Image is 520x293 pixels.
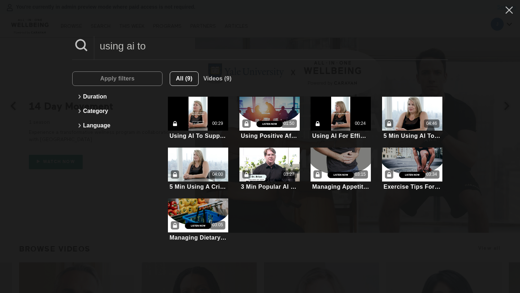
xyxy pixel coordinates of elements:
div: Managing Appetite Changes On GLP-1 (Audio) [312,183,369,190]
div: 01:50 [283,121,294,127]
div: 5 Min Using A Critical Lens When Engaging With AI [169,183,227,190]
span: Videos (9) [203,75,231,82]
div: 03:15 [355,171,366,178]
div: Using AI For Efficiency (Highlight) [312,132,369,139]
div: 00:24 [355,121,366,127]
div: Managing Dietary Sensitivities On GLP-1 Medications (Audio) [169,234,227,241]
a: Exercise Tips For GLP-1 Users (Audio)03:34Exercise Tips For GLP-1 Users (Audio) [382,148,442,191]
button: All (9) [170,71,199,86]
div: Using Positive Affirmations Before Meetings (Audio) [241,132,298,139]
div: 04:46 [426,121,437,127]
a: Managing Appetite Changes On GLP-1 (Audio)03:15Managing Appetite Changes On GLP-1 (Audio) [311,148,371,191]
a: Using Positive Affirmations Before Meetings (Audio)01:50Using Positive Affirmations Before Meetin... [239,97,300,140]
div: 03:27 [283,171,294,178]
a: 5 Min Using A Critical Lens When Engaging With AI04:005 Min Using A Critical Lens When Engaging W... [168,148,228,191]
div: 03:05 [212,222,223,228]
div: 04:00 [212,171,223,178]
div: Exercise Tips For GLP-1 Users (Audio) [383,183,441,190]
div: 00:29 [212,121,223,127]
a: 5 Min Using AI To Support Mental Wellness04:465 Min Using AI To Support Mental Wellness [382,97,442,140]
a: Managing Dietary Sensitivities On GLP-1 Medications (Audio)03:05Managing Dietary Sensitivities On... [168,198,228,242]
button: Duration [76,89,159,104]
button: Videos (9) [199,71,236,86]
a: Using AI For Efficiency (Highlight)00:24Using AI For Efficiency (Highlight) [311,97,371,140]
div: 5 Min Using AI To Support Mental Wellness [383,132,441,139]
div: Using AI To Support Mental Wellness (Highlight) [169,132,227,139]
div: 03:34 [426,171,437,178]
a: 3 Min Popular AI Tools & Their Uses03:273 Min Popular AI Tools & Their Uses [239,148,300,191]
button: Category [76,104,159,118]
button: Language [76,118,159,133]
input: Search [94,36,448,56]
span: All (9) [176,75,192,82]
div: 3 Min Popular AI Tools & Their Uses [241,183,298,190]
a: Using AI To Support Mental Wellness (Highlight)00:29Using AI To Support Mental Wellness (Highlight) [168,97,228,140]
